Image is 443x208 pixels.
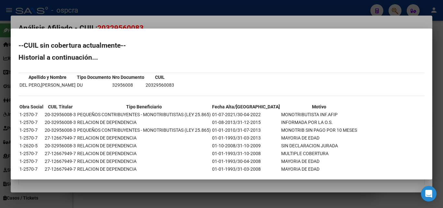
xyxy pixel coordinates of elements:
td: 20-32956008-3 [44,111,76,118]
td: RELACION DE DEPENDENCIA [77,158,211,165]
h2: Historial a continuación... [18,54,425,61]
td: 01-01-1993/30-04-2008 [212,158,280,165]
td: 01-01-2010/31-07-2013 [212,127,280,134]
td: 27-12667949-7 [44,150,76,157]
td: MONOTRIBUTISTA INF.AFIP [281,111,357,118]
td: 32956008 [112,81,145,89]
td: RELACION DE DEPENDENCIA [77,150,211,157]
div: Open Intercom Messenger [421,186,437,202]
td: RELACION DE DEPENDENCIA [77,119,211,126]
td: DEL PERO,[PERSON_NAME] [19,81,76,89]
td: MAYORIA DE EDAD [281,134,357,141]
td: RELACION DE DEPENDENCIA [77,134,211,141]
td: 1-2570-7 [19,165,44,173]
td: 27-12667949-7 [44,165,76,173]
td: 01-10-2008/31-10-2009 [212,142,280,149]
td: MULTIPLE COBERTURA [281,150,357,157]
td: 1-2570-7 [19,158,44,165]
td: 01-01-1993/31-10-2008 [212,150,280,157]
td: DU [77,81,111,89]
td: 1-2570-7 [19,150,44,157]
th: Tipo Documento [77,74,111,81]
td: PEQUEÑOS CONTRIBUYENTES - MONOTRIBUTISTAS (LEY 25.865) [77,127,211,134]
td: MONOTRIB SIN PAGO POR 10 MESES [281,127,357,134]
td: 1-2570-7 [19,119,44,126]
td: PEQUEÑOS CONTRIBUYENTES - MONOTRIBUTISTAS (LEY 25.865) [77,111,211,118]
td: 01-01-1993/31-03-2013 [212,134,280,141]
td: 01-07-2021/30-04-2022 [212,111,280,118]
td: RELACION DE DEPENDENCIA [77,142,211,149]
th: Fecha Alta/[GEOGRAPHIC_DATA] [212,103,280,110]
td: 20-32956008-3 [44,142,76,149]
th: Motivo [281,103,357,110]
th: Tipo Beneficiario [77,103,211,110]
td: MAYORIA DE EDAD [281,165,357,173]
th: Nro Documento [112,74,145,81]
td: MAYORIA DE EDAD [281,158,357,165]
td: 01-01-1993/31-03-2008 [212,165,280,173]
td: 1-2570-7 [19,127,44,134]
td: RELACION DE DEPENDENCIA [77,165,211,173]
th: CUIL Titular [44,103,76,110]
h2: --CUIL sin cobertura actualmente-- [18,42,425,49]
td: 1-2570-7 [19,111,44,118]
td: 01-08-2013/31-12-2015 [212,119,280,126]
td: 1-2620-5 [19,142,44,149]
td: 20329560083 [145,81,174,89]
td: INFORMADA POR LA O.S. [281,119,357,126]
th: Obra Social [19,103,44,110]
td: 20-32956008-3 [44,127,76,134]
td: 27-12667949-7 [44,158,76,165]
td: SIN DECLARACION JURADA [281,142,357,149]
th: CUIL [145,74,174,81]
th: Apellido y Nombre [19,74,76,81]
td: 20-32956008-3 [44,119,76,126]
td: 1-2570-7 [19,134,44,141]
td: 27-12667949-7 [44,134,76,141]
